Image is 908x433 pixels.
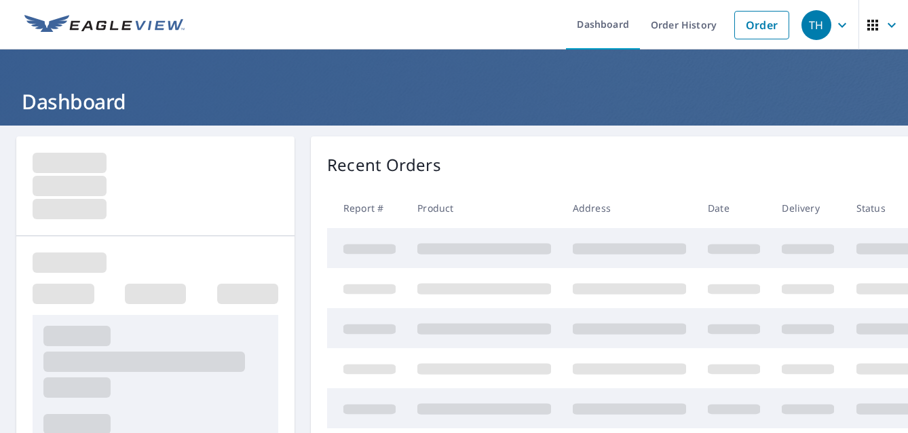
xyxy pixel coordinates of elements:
th: Report # [327,188,406,228]
p: Recent Orders [327,153,441,177]
a: Order [734,11,789,39]
th: Delivery [771,188,845,228]
th: Product [406,188,562,228]
img: EV Logo [24,15,185,35]
th: Date [697,188,771,228]
div: TH [801,10,831,40]
th: Address [562,188,697,228]
h1: Dashboard [16,88,892,115]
